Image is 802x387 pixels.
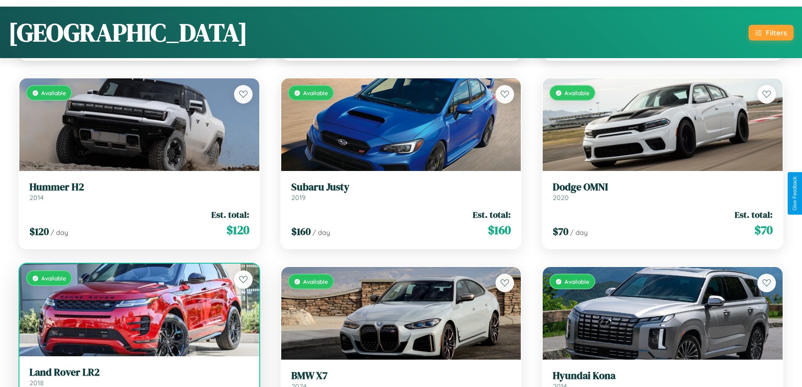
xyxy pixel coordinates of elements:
[29,366,249,379] h3: Land Rover LR2
[291,193,306,202] span: 2019
[749,25,794,40] button: Filters
[303,278,328,285] span: Available
[553,181,773,202] a: Dodge OMNI2020
[766,28,787,37] div: Filters
[291,181,511,202] a: Subaru Justy2019
[565,278,589,285] span: Available
[792,176,798,211] div: Give Feedback
[303,89,328,96] span: Available
[29,379,44,387] span: 2018
[29,193,44,202] span: 2014
[553,224,568,238] span: $ 70
[488,222,511,238] span: $ 160
[29,366,249,387] a: Land Rover LR22018
[41,89,66,96] span: Available
[291,224,311,238] span: $ 160
[291,181,511,193] h3: Subaru Justy
[754,222,773,238] span: $ 70
[211,208,249,221] span: Est. total:
[553,193,569,202] span: 2020
[8,15,248,50] h1: [GEOGRAPHIC_DATA]
[29,224,49,238] span: $ 120
[565,89,589,96] span: Available
[226,222,249,238] span: $ 120
[473,208,511,221] span: Est. total:
[735,208,773,221] span: Est. total:
[312,228,330,237] span: / day
[570,228,588,237] span: / day
[553,181,773,193] h3: Dodge OMNI
[291,370,511,382] h3: BMW X7
[553,370,773,382] h3: Hyundai Kona
[29,181,249,202] a: Hummer H22014
[41,275,66,282] span: Available
[51,228,68,237] span: / day
[29,181,249,193] h3: Hummer H2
